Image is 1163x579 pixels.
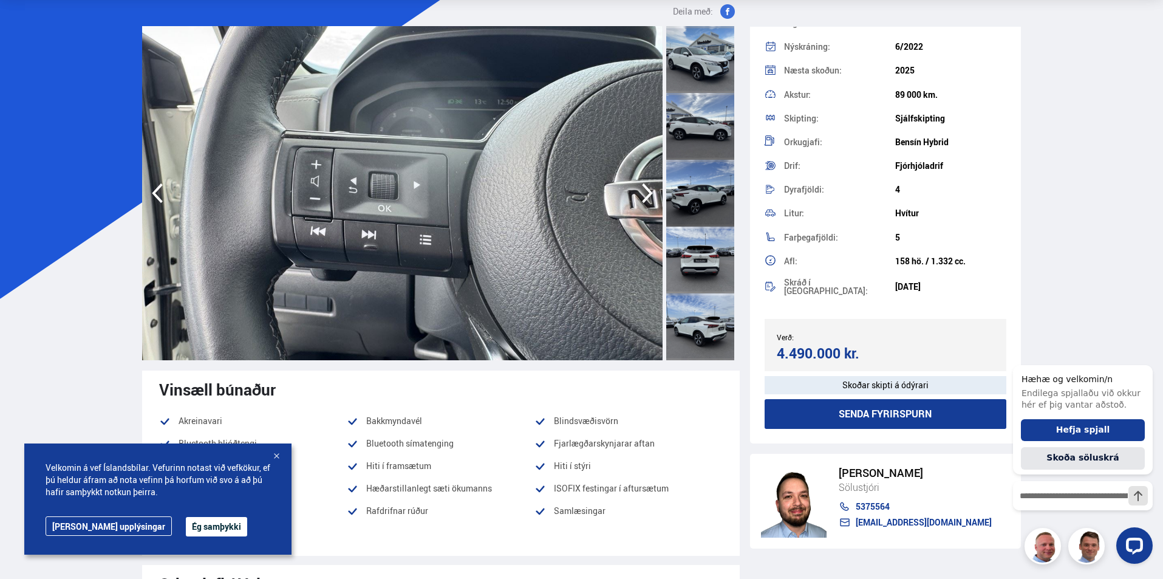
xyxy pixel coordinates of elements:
li: Bluetooth hljóðtengi [159,436,347,451]
div: Akstur: [784,91,895,99]
button: Ég samþykki [186,517,247,536]
div: Litur: [784,209,895,218]
div: Vinsæll búnaður [159,380,723,399]
span: Deila með: [673,4,713,19]
div: 6/2022 [895,42,1006,52]
li: Hiti í framsætum [347,459,534,473]
div: Skoðar skipti á ódýrari [765,376,1007,394]
div: Skipting: [784,114,895,123]
li: Hiti í stýri [534,459,722,473]
div: 2022 [895,18,1006,28]
div: Fjórhjóladrif [895,161,1006,171]
div: [DATE] [895,282,1006,292]
li: Bakkmyndavél [347,414,534,428]
img: nhp88E3Fdnt1Opn2.png [761,465,827,538]
div: Orkugjafi: [784,138,895,146]
div: [PERSON_NAME] [839,467,992,479]
button: Deila með: [668,4,740,19]
li: Fjarlægðarskynjarar aftan [534,436,722,451]
div: Skráð í [GEOGRAPHIC_DATA]: [784,278,895,295]
div: 158 hö. / 1.332 cc. [895,256,1006,266]
div: Árgerð: [784,19,895,27]
div: Sjálfskipting [895,114,1006,123]
li: Hæðarstillanlegt sæti ökumanns [347,481,534,496]
li: Blindsvæðisvörn [534,414,722,428]
div: 2025 [895,66,1006,75]
img: 3184637.jpeg [142,26,663,360]
div: Nýskráning: [784,43,895,51]
li: Akreinavari [159,414,347,428]
div: Dyrafjöldi: [784,185,895,194]
div: Afl: [784,257,895,266]
iframe: LiveChat chat widget [1003,343,1158,574]
li: ISOFIX festingar í aftursætum [534,481,722,496]
li: Rafdrifnar rúður [347,504,534,518]
li: Bluetooth símatenging [347,436,534,451]
a: 5375564 [839,502,992,512]
div: Sölustjóri [839,479,992,495]
a: [EMAIL_ADDRESS][DOMAIN_NAME] [839,518,992,527]
li: Samlæsingar [534,504,722,518]
div: Farþegafjöldi: [784,233,895,242]
div: 89 000 km. [895,90,1006,100]
span: Velkomin á vef Íslandsbílar. Vefurinn notast við vefkökur, ef þú heldur áfram að nota vefinn þá h... [46,462,270,498]
div: Hvítur [895,208,1006,218]
button: Senda fyrirspurn [765,399,1007,429]
div: Verð: [777,333,885,341]
div: 5 [895,233,1006,242]
div: 4 [895,185,1006,194]
div: Drif: [784,162,895,170]
div: Bensín Hybrid [895,137,1006,147]
div: Næsta skoðun: [784,66,895,75]
div: 4.490.000 kr. [777,345,882,361]
a: [PERSON_NAME] upplýsingar [46,516,172,536]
